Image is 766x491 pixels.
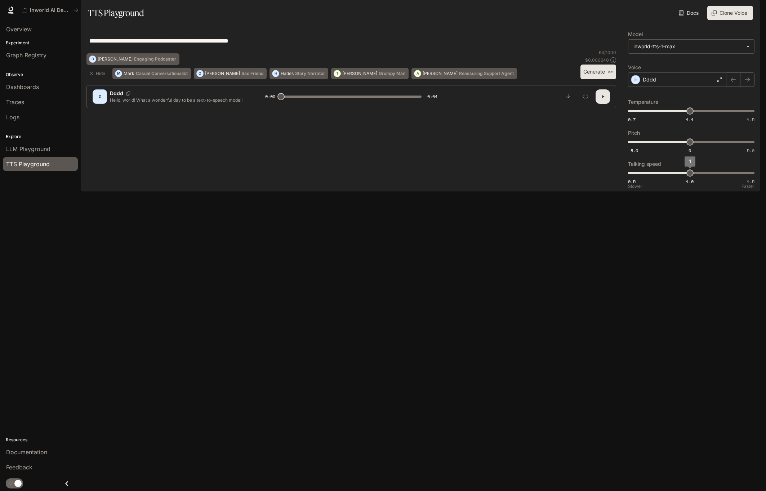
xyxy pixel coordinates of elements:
p: Story Narrator [295,71,325,76]
span: 0:00 [265,93,275,100]
span: 0.7 [628,116,636,123]
span: 1.1 [686,116,694,123]
button: O[PERSON_NAME]Sad Friend [194,68,267,79]
p: 64 / 1000 [599,49,616,56]
button: All workspaces [19,3,81,17]
span: 0 [689,147,691,154]
button: Hide [86,68,110,79]
span: 5.0 [747,147,754,154]
span: 1.5 [747,116,754,123]
p: [PERSON_NAME] [98,57,133,61]
button: MMarkCasual Conversationalist [112,68,191,79]
button: Clone Voice [707,6,753,20]
p: Sad Friend [241,71,263,76]
button: D[PERSON_NAME]Engaging Podcaster [86,53,179,65]
p: Talking speed [628,162,661,167]
p: [PERSON_NAME] [342,71,377,76]
button: Download audio [561,89,575,104]
p: ⌘⏎ [608,70,613,74]
button: Inspect [578,89,593,104]
div: H [272,68,279,79]
span: -5.0 [628,147,638,154]
p: Inworld AI Demos [30,7,70,13]
div: O [197,68,203,79]
p: Casual Conversationalist [136,71,188,76]
div: A [414,68,421,79]
p: Pitch [628,131,640,136]
p: Dddd [110,90,123,97]
span: 1 [689,158,691,164]
button: HHadesStory Narrator [270,68,328,79]
p: Slower [628,184,642,189]
p: Hello, world! What a wonderful day to be a text-to-speech model! [110,97,248,103]
span: 0:04 [427,93,437,100]
p: [PERSON_NAME] [205,71,240,76]
p: Hades [281,71,294,76]
button: Generate⌘⏎ [580,65,616,79]
a: Docs [677,6,702,20]
p: $ 0.000640 [585,57,609,63]
p: Temperature [628,99,658,105]
h1: TTS Playground [88,6,144,20]
p: Grumpy Man [379,71,405,76]
div: T [334,68,340,79]
p: Engaging Podcaster [134,57,176,61]
button: A[PERSON_NAME]Reassuring Support Agent [411,68,517,79]
p: Faster [741,184,754,189]
p: Model [628,32,643,37]
div: D [94,91,106,102]
button: Copy Voice ID [123,91,133,96]
div: D [89,53,96,65]
p: Reassuring Support Agent [459,71,514,76]
span: 1.5 [747,178,754,185]
p: Voice [628,65,641,70]
div: M [115,68,122,79]
span: 1.0 [686,178,694,185]
span: 0.5 [628,178,636,185]
p: Mark [124,71,134,76]
div: inworld-tts-1-max [633,43,743,50]
div: inworld-tts-1-max [628,40,754,53]
p: [PERSON_NAME] [423,71,458,76]
button: T[PERSON_NAME]Grumpy Man [331,68,409,79]
p: Dddd [643,76,656,83]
